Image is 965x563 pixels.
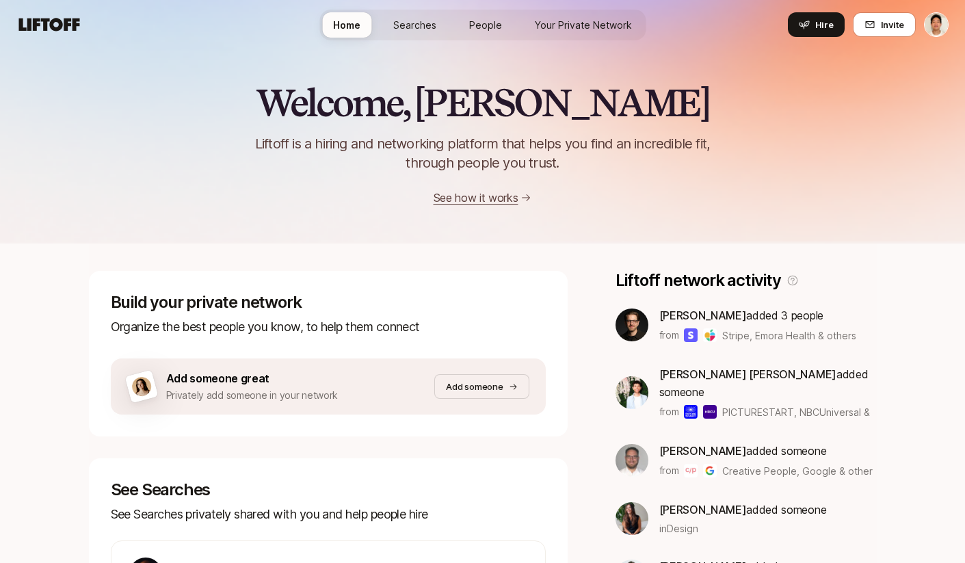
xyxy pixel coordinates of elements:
[616,271,781,290] p: Liftoff network activity
[881,18,904,31] span: Invite
[659,367,836,381] span: [PERSON_NAME] [PERSON_NAME]
[659,503,747,516] span: [PERSON_NAME]
[616,444,648,477] img: abaaee66_70d6_4cd8_bbf0_4431664edd7e.jpg
[111,480,546,499] p: See Searches
[684,328,698,342] img: Stripe
[111,505,546,524] p: See Searches privately shared with you and help people hire
[853,12,916,37] button: Invite
[659,327,679,343] p: from
[925,13,948,36] img: Jeremy Chen
[659,309,747,322] span: [PERSON_NAME]
[703,328,717,342] img: Emora Health
[684,405,698,419] img: PICTURESTART
[659,444,747,458] span: [PERSON_NAME]
[382,12,447,38] a: Searches
[256,82,709,123] h2: Welcome, [PERSON_NAME]
[659,442,873,460] p: added someone
[166,369,339,387] p: Add someone great
[703,405,717,419] img: NBCUniversal
[815,18,834,31] span: Hire
[111,317,546,337] p: Organize the best people you know, to help them connect
[434,191,518,205] a: See how it works
[111,293,546,312] p: Build your private network
[469,18,502,32] span: People
[659,462,679,479] p: from
[659,306,857,324] p: added 3 people
[129,375,153,398] img: woman-on-brown-bg.png
[238,134,728,172] p: Liftoff is a hiring and networking platform that helps you find an incredible fit, through people...
[788,12,845,37] button: Hire
[333,18,360,32] span: Home
[393,18,436,32] span: Searches
[616,376,648,409] img: 14c26f81_4384_478d_b376_a1ca6885b3c1.jpg
[659,521,698,536] span: in Design
[722,328,856,343] span: Stripe, Emora Health & others
[659,501,827,519] p: added someone
[722,464,873,478] span: Creative People, Google & others
[322,12,371,38] a: Home
[434,374,529,399] button: Add someone
[446,380,503,393] p: Add someone
[166,387,339,404] p: Privately add someone in your network
[659,404,679,420] p: from
[703,464,717,477] img: Google
[616,502,648,535] img: 33ee49e1_eec9_43f1_bb5d_6b38e313ba2b.jpg
[535,18,632,32] span: Your Private Network
[458,12,513,38] a: People
[924,12,949,37] button: Jeremy Chen
[684,464,698,477] img: Creative People
[722,406,902,418] span: PICTURESTART, NBCUniversal & others
[616,309,648,341] img: ACg8ocLkLr99FhTl-kK-fHkDFhetpnfS0fTAm4rmr9-oxoZ0EDUNs14=s160-c
[659,365,877,401] p: added someone
[524,12,643,38] a: Your Private Network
